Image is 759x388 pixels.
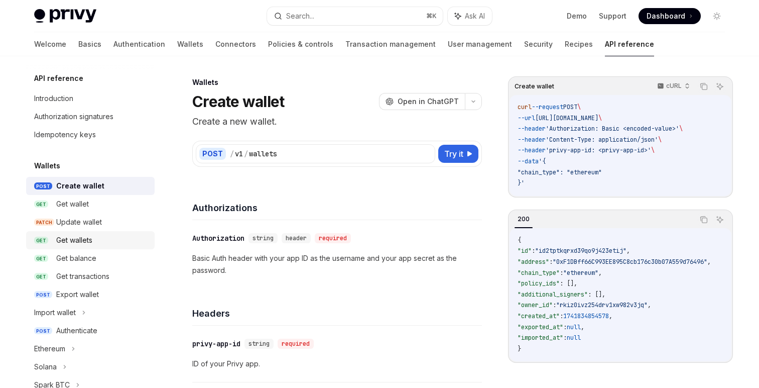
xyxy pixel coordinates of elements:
span: , [707,258,711,266]
a: Wallets [177,32,203,56]
span: --header [518,136,546,144]
span: , [648,301,651,309]
a: GETGet transactions [26,267,155,285]
div: Update wallet [56,216,102,228]
p: Create a new wallet. [192,115,482,129]
span: : [532,247,535,255]
span: "created_at" [518,312,560,320]
div: Get wallet [56,198,89,210]
span: --header [518,146,546,154]
span: "ethereum" [563,269,598,277]
span: 'Authorization: Basic <encoded-value>' [546,125,679,133]
div: Idempotency keys [34,129,96,141]
div: Export wallet [56,288,99,301]
div: Get transactions [56,270,109,282]
span: : [563,323,567,331]
a: GETGet wallets [26,231,155,249]
button: Ask AI [713,213,726,226]
div: required [315,233,351,243]
a: Introduction [26,89,155,108]
span: { [518,236,521,244]
a: Security [524,32,553,56]
span: "0xF1DBff66C993EE895C8cb176c30b07A559d76496" [553,258,707,266]
span: "policy_ids" [518,279,560,287]
a: Welcome [34,32,66,56]
h4: Authorizations [192,201,482,215]
a: API reference [605,32,654,56]
div: Wallets [192,77,482,87]
div: / [230,149,234,159]
span: : [549,258,553,266]
span: --header [518,125,546,133]
span: }' [518,179,525,187]
a: User management [448,32,512,56]
span: GET [34,255,48,262]
div: Create wallet [56,180,104,192]
div: Authenticate [56,325,97,337]
span: \ [598,114,602,122]
span: null [567,334,581,342]
span: "rkiz0ivz254drv1xw982v3jq" [556,301,648,309]
span: PATCH [34,219,54,226]
span: : [], [560,279,577,287]
a: Recipes [565,32,593,56]
span: \ [658,136,662,144]
a: POSTExport wallet [26,285,155,304]
span: Ask AI [465,11,485,21]
span: POST [34,327,52,335]
span: --request [532,103,563,111]
span: --data [518,157,539,165]
a: GETGet balance [26,249,155,267]
div: / [244,149,248,159]
span: Create wallet [515,82,554,90]
span: \ [577,103,581,111]
span: curl [518,103,532,111]
a: Connectors [215,32,256,56]
a: Transaction management [345,32,436,56]
span: : [560,269,563,277]
span: "imported_at" [518,334,563,342]
p: Basic Auth header with your app ID as the username and your app secret as the password. [192,252,482,276]
div: Introduction [34,92,73,105]
span: POST [34,182,52,190]
span: string [252,234,274,242]
button: Copy the contents from the code block [697,80,710,93]
div: Ethereum [34,343,65,355]
div: Import wallet [34,307,76,319]
h1: Create wallet [192,92,284,111]
div: Authorization signatures [34,111,113,123]
div: privy-app-id [192,339,240,349]
a: Demo [567,11,587,21]
div: Search... [286,10,314,22]
span: "owner_id" [518,301,553,309]
span: 1741834854578 [563,312,609,320]
a: Authentication [113,32,165,56]
button: Copy the contents from the code block [697,213,710,226]
a: Policies & controls [268,32,333,56]
span: "exported_at" [518,323,563,331]
a: Idempotency keys [26,126,155,144]
button: cURL [652,78,694,95]
h4: Headers [192,307,482,320]
a: PATCHUpdate wallet [26,213,155,231]
span: Try it [444,148,463,160]
span: "id" [518,247,532,255]
span: \ [679,125,683,133]
span: POST [563,103,577,111]
span: "chain_type" [518,269,560,277]
span: , [598,269,602,277]
button: Try it [438,145,478,163]
span: GET [34,237,48,244]
span: , [609,312,612,320]
span: \ [651,146,655,154]
div: v1 [235,149,243,159]
a: Basics [78,32,101,56]
p: ID of your Privy app. [192,358,482,370]
span: "address" [518,258,549,266]
span: "id2tptkqrxd39qo9j423etij" [535,247,626,255]
div: Get balance [56,252,96,264]
span: string [248,340,270,348]
h5: API reference [34,72,83,84]
div: POST [199,148,226,160]
button: Open in ChatGPT [379,93,465,110]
